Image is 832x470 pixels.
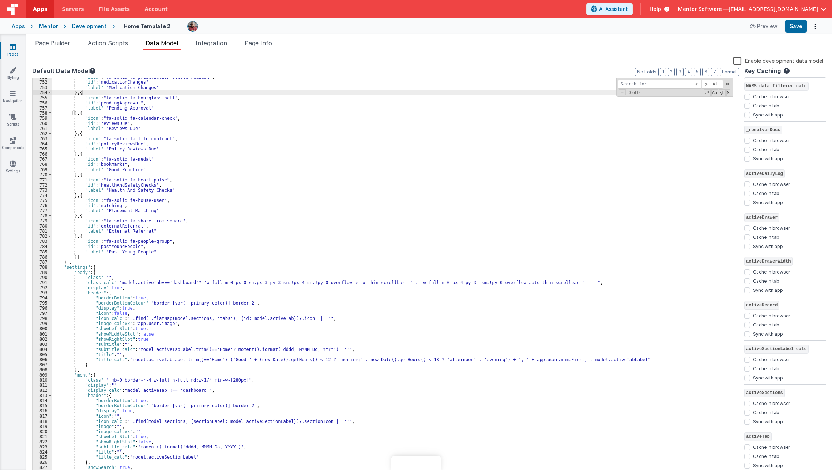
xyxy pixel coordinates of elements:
[33,157,52,162] div: 767
[33,403,52,408] div: 815
[33,249,52,255] div: 785
[753,443,790,450] label: Cache in browser
[33,342,52,347] div: 803
[753,417,783,425] label: Sync with app
[33,347,52,352] div: 804
[33,106,52,111] div: 757
[710,80,723,89] span: Alt-Enter
[33,260,52,265] div: 787
[32,66,95,75] button: Default Data Model
[753,330,783,337] label: Sync with app
[33,177,52,183] div: 771
[33,280,52,285] div: 791
[33,419,52,424] div: 818
[33,414,52,419] div: 817
[33,378,52,383] div: 810
[694,68,701,76] button: 5
[744,301,779,310] span: activeRecord
[99,5,130,13] span: File Assets
[33,80,52,85] div: 752
[33,146,52,152] div: 765
[33,372,52,378] div: 809
[753,355,790,363] label: Cache in browser
[753,180,790,187] label: Cache in browser
[72,23,106,30] div: Development
[753,92,790,100] label: Cache in browser
[33,111,52,116] div: 758
[33,183,52,188] div: 772
[635,68,659,76] button: No Folds
[685,68,692,76] button: 4
[33,332,52,337] div: 801
[33,398,52,403] div: 814
[753,399,790,406] label: Cache in browser
[626,90,643,95] span: 0 of 0
[33,383,52,388] div: 811
[33,162,52,167] div: 768
[678,5,729,13] span: Mentor Software —
[33,465,52,470] div: 827
[753,233,779,240] label: Cache in tab
[753,189,779,196] label: Cache in tab
[33,408,52,413] div: 816
[745,20,782,32] button: Preview
[753,452,779,459] label: Cache in tab
[711,68,718,76] button: 7
[88,39,128,47] span: Action Scripts
[33,295,52,301] div: 794
[33,337,52,342] div: 802
[33,434,52,439] div: 821
[753,374,783,381] label: Sync with app
[33,167,52,172] div: 769
[33,362,52,367] div: 807
[33,100,52,106] div: 756
[719,89,725,96] span: Whole Word Search
[33,121,52,126] div: 760
[753,242,783,249] label: Sync with app
[744,126,782,134] span: _resolverDocs
[744,169,785,178] span: activeDailyLog
[124,23,170,29] h4: Home Template 2
[33,126,52,131] div: 761
[33,393,52,398] div: 813
[744,257,793,266] span: activeDrawerWidth
[33,208,52,213] div: 777
[753,286,783,293] label: Sync with app
[753,312,790,319] label: Cache in browser
[702,68,709,76] button: 6
[676,68,684,76] button: 3
[753,198,783,206] label: Sync with app
[33,424,52,429] div: 819
[33,213,52,218] div: 778
[33,429,52,434] div: 820
[33,172,52,177] div: 770
[744,213,779,222] span: activeDrawer
[33,203,52,208] div: 776
[33,116,52,121] div: 759
[810,21,820,31] button: Options
[33,198,52,203] div: 775
[753,224,790,231] label: Cache in browser
[33,239,52,244] div: 783
[33,444,52,450] div: 823
[33,141,52,146] div: 764
[744,389,785,397] span: activeSections
[33,316,52,321] div: 798
[618,80,693,89] input: Search for
[744,82,809,91] span: MARS_data_filtered_calc
[660,68,666,76] button: 1
[188,21,198,31] img: eba322066dbaa00baf42793ca2fab581
[753,321,779,328] label: Cache in tab
[33,95,52,100] div: 755
[33,229,52,234] div: 781
[33,270,52,275] div: 789
[33,223,52,229] div: 780
[33,357,52,362] div: 806
[33,275,52,280] div: 790
[753,154,783,162] label: Sync with app
[33,90,52,95] div: 754
[33,301,52,306] div: 795
[62,5,84,13] span: Servers
[245,39,272,47] span: Page Info
[33,265,52,270] div: 788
